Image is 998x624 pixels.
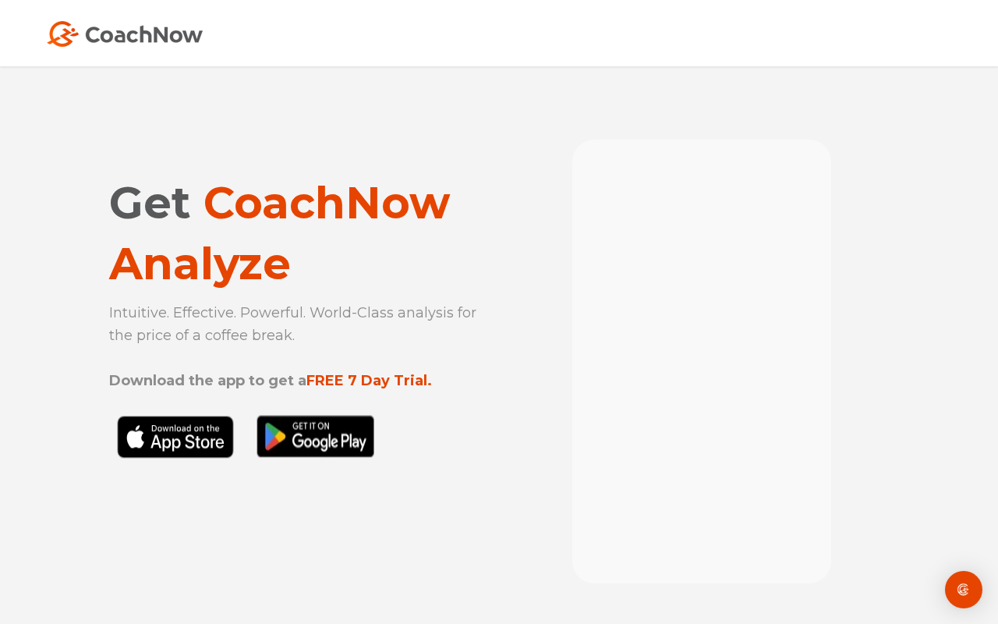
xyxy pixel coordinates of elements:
strong: FREE 7 Day Trial. [306,372,432,389]
p: Intuitive. Effective. Powerful. World-Class analysis for the price of a coffee break. [109,302,483,392]
img: Black Download CoachNow on the App Store Button [109,415,382,493]
span: CoachNow Analyze [109,176,450,290]
strong: Download the app to get a [109,372,306,389]
span: Get [109,176,191,229]
img: Coach Now [47,21,203,47]
div: Open Intercom Messenger [945,571,982,608]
